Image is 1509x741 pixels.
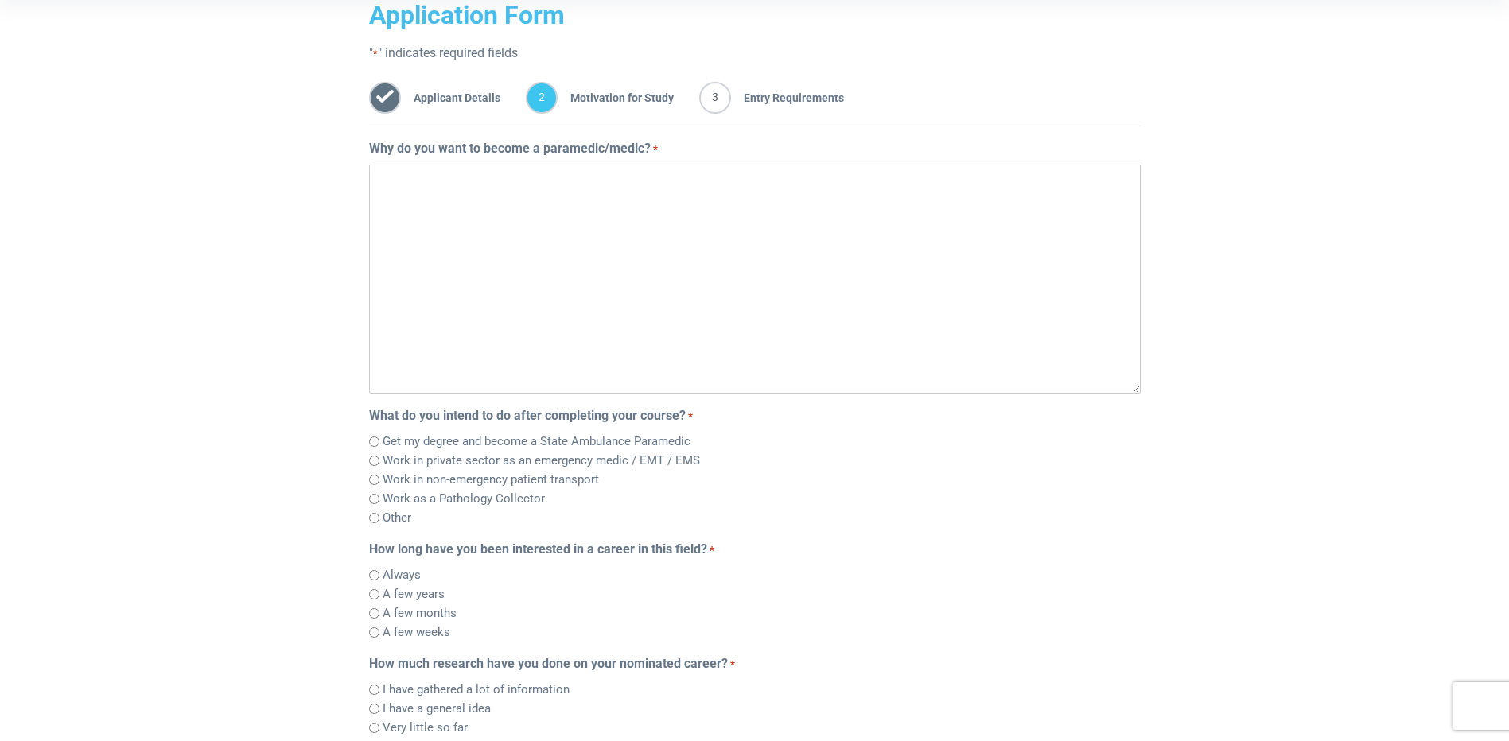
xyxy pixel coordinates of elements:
span: Entry Requirements [731,82,844,114]
label: Work in private sector as an emergency medic / EMT / EMS [383,452,700,470]
label: I have gathered a lot of information [383,681,570,699]
label: Other [383,509,411,527]
p: " " indicates required fields [369,44,1141,63]
legend: What do you intend to do after completing your course? [369,406,1141,425]
label: A few months [383,604,457,623]
label: Always [383,566,421,584]
span: 3 [699,82,731,114]
label: A few weeks [383,623,450,642]
label: Work as a Pathology Collector [383,490,545,508]
label: I have a general idea [383,700,491,718]
label: Work in non-emergency patient transport [383,471,599,489]
label: Very little so far [383,719,468,737]
span: 2 [526,82,558,114]
legend: How much research have you done on your nominated career? [369,654,1141,673]
label: A few years [383,585,445,603]
legend: How long have you been interested in a career in this field? [369,540,1141,559]
span: Motivation for Study [558,82,674,114]
label: Get my degree and become a State Ambulance Paramedic [383,433,690,451]
span: Applicant Details [401,82,500,114]
label: Why do you want to become a paramedic/medic? [369,139,658,158]
span: 1 [369,82,401,114]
